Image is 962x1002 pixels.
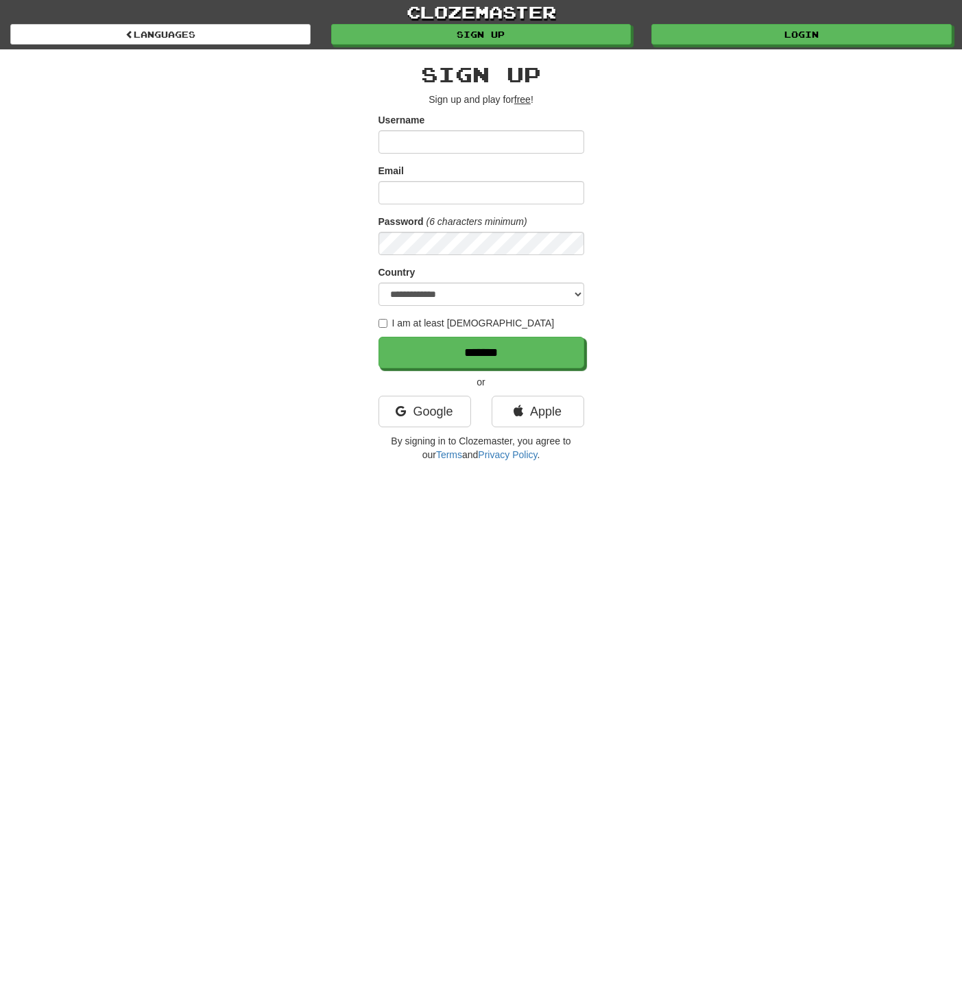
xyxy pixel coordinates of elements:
[10,24,311,45] a: Languages
[436,449,462,460] a: Terms
[378,265,416,279] label: Country
[378,164,404,178] label: Email
[331,24,632,45] a: Sign up
[378,215,424,228] label: Password
[492,396,584,427] a: Apple
[378,113,425,127] label: Username
[378,316,555,330] label: I am at least [DEMOGRAPHIC_DATA]
[651,24,952,45] a: Login
[378,63,584,86] h2: Sign up
[378,396,471,427] a: Google
[378,319,387,328] input: I am at least [DEMOGRAPHIC_DATA]
[378,375,584,389] p: or
[378,434,584,462] p: By signing in to Clozemaster, you agree to our and .
[478,449,537,460] a: Privacy Policy
[514,94,531,105] u: free
[378,93,584,106] p: Sign up and play for !
[426,216,527,227] em: (6 characters minimum)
